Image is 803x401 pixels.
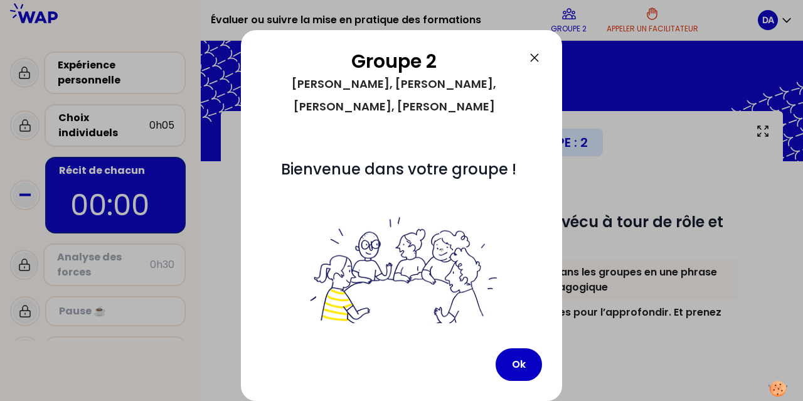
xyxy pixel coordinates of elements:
span: Bienvenue dans votre groupe ! [281,159,516,179]
span: A chaque tour, répartissez-vous ces rôles : [281,215,522,374]
h2: Groupe 2 [261,50,527,73]
div: [PERSON_NAME], [PERSON_NAME], [PERSON_NAME], [PERSON_NAME] [261,73,527,118]
img: filesOfInstructions%2Fbienvenue%20dans%20votre%20groupe%20-%20petit.png [303,215,500,334]
button: Ok [496,348,542,381]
